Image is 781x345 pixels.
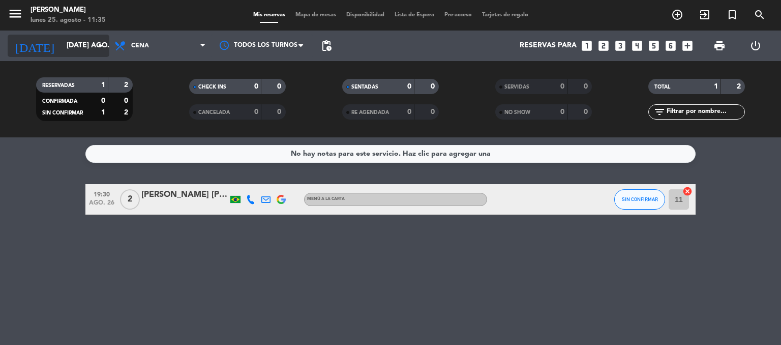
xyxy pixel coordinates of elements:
div: [PERSON_NAME] [31,5,106,15]
strong: 2 [737,83,743,90]
i: filter_list [653,106,666,118]
span: Tarjetas de regalo [477,12,533,18]
i: [DATE] [8,35,62,57]
strong: 0 [254,83,258,90]
strong: 0 [124,97,130,104]
i: power_settings_new [749,40,762,52]
strong: 1 [714,83,718,90]
img: google-logo.png [277,195,286,204]
strong: 0 [584,83,590,90]
i: looks_4 [630,39,644,52]
strong: 0 [277,83,283,90]
strong: 0 [407,108,411,116]
strong: 0 [431,108,437,116]
button: menu [8,6,23,25]
span: CHECK INS [198,84,226,90]
span: RE AGENDADA [351,110,389,115]
span: 2 [120,189,140,210]
strong: 1 [101,81,105,89]
span: pending_actions [320,40,333,52]
span: MENÚ A LA CARTA [307,197,345,201]
span: Reservas para [520,42,577,50]
span: SERVIDAS [504,84,529,90]
i: exit_to_app [699,9,711,21]
i: turned_in_not [726,9,738,21]
span: CONFIRMADA [42,99,77,104]
strong: 1 [101,109,105,116]
i: search [754,9,766,21]
strong: 0 [560,83,564,90]
span: ago. 26 [89,199,114,211]
span: Lista de Espera [389,12,439,18]
span: SIN CONFIRMAR [622,196,658,202]
strong: 0 [407,83,411,90]
div: No hay notas para este servicio. Haz clic para agregar una [291,148,491,160]
strong: 0 [277,108,283,116]
span: Pre-acceso [439,12,477,18]
div: LOG OUT [737,31,773,61]
strong: 2 [124,81,130,89]
i: looks_one [580,39,593,52]
i: menu [8,6,23,21]
i: arrow_drop_down [95,40,107,52]
div: lunes 25. agosto - 11:35 [31,15,106,25]
i: looks_6 [664,39,677,52]
span: Mis reservas [248,12,290,18]
input: Filtrar por nombre... [666,106,744,118]
i: looks_two [597,39,610,52]
strong: 0 [584,108,590,116]
div: [PERSON_NAME] [PERSON_NAME] [141,188,228,202]
span: print [713,40,726,52]
span: Disponibilidad [341,12,389,18]
strong: 0 [101,97,105,104]
strong: 0 [431,83,437,90]
i: cancel [682,186,693,196]
i: add_box [681,39,694,52]
span: 19:30 [89,188,114,199]
span: SIN CONFIRMAR [42,110,83,116]
span: NO SHOW [504,110,530,115]
strong: 0 [254,108,258,116]
strong: 2 [124,109,130,116]
span: TOTAL [654,84,670,90]
i: add_circle_outline [671,9,683,21]
span: Cena [131,42,149,49]
span: Mapa de mesas [290,12,341,18]
span: CANCELADA [198,110,230,115]
span: SENTADAS [351,84,378,90]
i: looks_3 [614,39,627,52]
i: looks_5 [647,39,660,52]
strong: 0 [560,108,564,116]
span: RESERVADAS [42,83,75,88]
button: SIN CONFIRMAR [614,189,665,210]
